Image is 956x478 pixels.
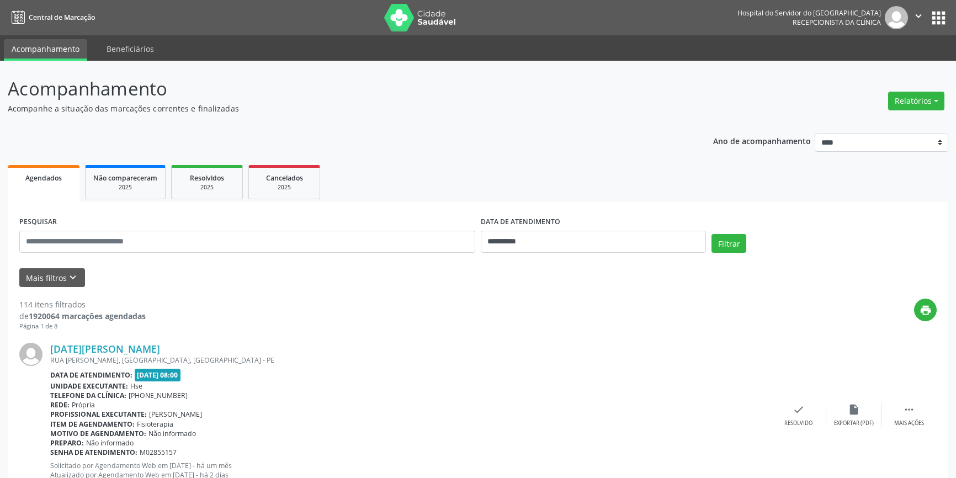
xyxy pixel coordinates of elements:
[848,403,860,416] i: insert_drive_file
[50,343,160,355] a: [DATE][PERSON_NAME]
[8,103,666,114] p: Acompanhe a situação das marcações correntes e finalizadas
[50,448,137,457] b: Senha de atendimento:
[8,8,95,26] a: Central de Marcação
[50,381,128,391] b: Unidade executante:
[19,310,146,322] div: de
[903,403,915,416] i: 
[50,400,70,410] b: Rede:
[711,234,746,253] button: Filtrar
[912,10,925,22] i: 
[19,299,146,310] div: 114 itens filtrados
[25,173,62,183] span: Agendados
[86,438,134,448] span: Não informado
[99,39,162,59] a: Beneficiários
[737,8,881,18] div: Hospital do Servidor do [GEOGRAPHIC_DATA]
[50,410,147,419] b: Profissional executante:
[29,13,95,22] span: Central de Marcação
[130,381,142,391] span: Hse
[920,304,932,316] i: print
[50,419,135,429] b: Item de agendamento:
[179,183,235,192] div: 2025
[93,173,157,183] span: Não compareceram
[93,183,157,192] div: 2025
[129,391,188,400] span: [PHONE_NUMBER]
[481,214,560,231] label: DATA DE ATENDIMENTO
[908,6,929,29] button: 
[137,419,173,429] span: Fisioterapia
[8,75,666,103] p: Acompanhamento
[29,311,146,321] strong: 1920064 marcações agendadas
[4,39,87,61] a: Acompanhamento
[793,403,805,416] i: check
[149,410,202,419] span: [PERSON_NAME]
[190,173,224,183] span: Resolvidos
[784,419,812,427] div: Resolvido
[72,400,95,410] span: Própria
[266,173,303,183] span: Cancelados
[140,448,177,457] span: M02855157
[257,183,312,192] div: 2025
[148,429,196,438] span: Não informado
[19,214,57,231] label: PESQUISAR
[50,438,84,448] b: Preparo:
[50,429,146,438] b: Motivo de agendamento:
[135,369,181,381] span: [DATE] 08:00
[914,299,937,321] button: print
[50,391,126,400] b: Telefone da clínica:
[885,6,908,29] img: img
[50,370,132,380] b: Data de atendimento:
[793,18,881,27] span: Recepcionista da clínica
[888,92,944,110] button: Relatórios
[713,134,811,147] p: Ano de acompanhamento
[19,343,43,366] img: img
[834,419,874,427] div: Exportar (PDF)
[67,272,79,284] i: keyboard_arrow_down
[19,322,146,331] div: Página 1 de 8
[50,355,771,365] div: RUA [PERSON_NAME], [GEOGRAPHIC_DATA], [GEOGRAPHIC_DATA] - PE
[19,268,85,288] button: Mais filtroskeyboard_arrow_down
[894,419,924,427] div: Mais ações
[929,8,948,28] button: apps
